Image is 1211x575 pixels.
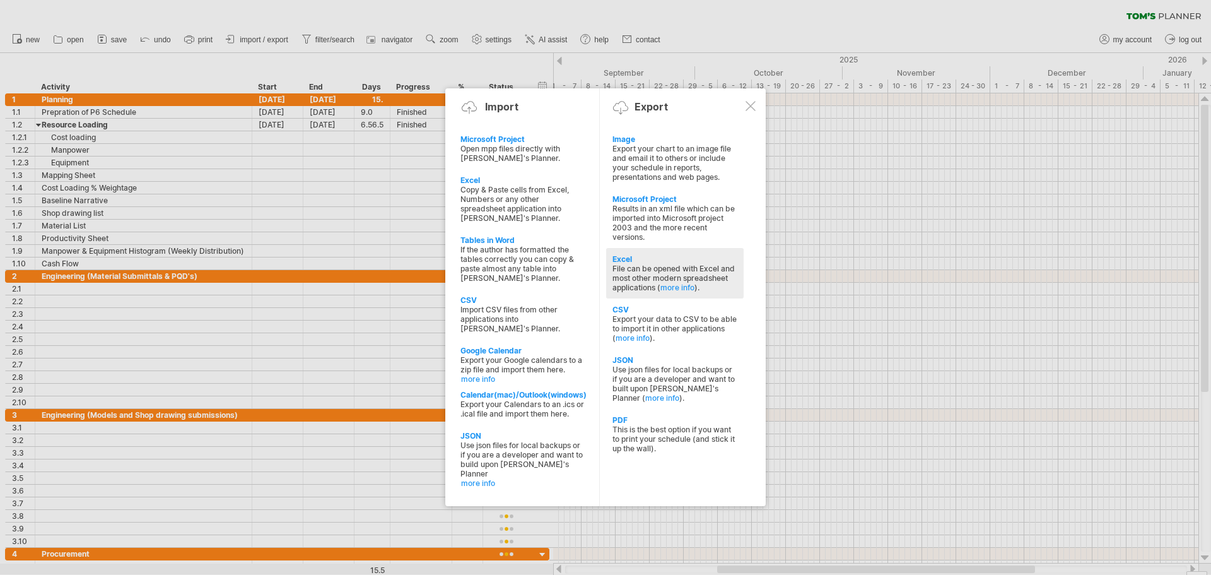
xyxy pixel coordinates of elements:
div: CSV [612,305,737,314]
div: Use json files for local backups or if you are a developer and want to built upon [PERSON_NAME]'s... [612,365,737,403]
div: Import [485,100,518,113]
div: Copy & Paste cells from Excel, Numbers or any other spreadsheet application into [PERSON_NAME]'s ... [460,185,585,223]
div: This is the best option if you want to print your schedule (and stick it up the wall). [612,425,737,453]
div: Microsoft Project [612,194,737,204]
a: more info [660,283,694,292]
div: Export your data to CSV to be able to import it in other applications ( ). [612,314,737,343]
div: Excel [612,254,737,264]
div: File can be opened with Excel and most other modern spreadsheet applications ( ). [612,264,737,292]
div: Tables in Word [460,235,585,245]
div: JSON [612,355,737,365]
div: Results in an xml file which can be imported into Microsoft project 2003 and the more recent vers... [612,204,737,242]
div: Export [635,100,668,113]
a: more info [461,374,586,384]
div: Excel [460,175,585,185]
a: more info [616,333,650,343]
div: PDF [612,415,737,425]
div: If the author has formatted the tables correctly you can copy & paste almost any table into [PERS... [460,245,585,283]
div: Image [612,134,737,144]
a: more info [645,393,679,403]
div: Export your chart to an image file and email it to others or include your schedule in reports, pr... [612,144,737,182]
a: more info [461,478,586,488]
